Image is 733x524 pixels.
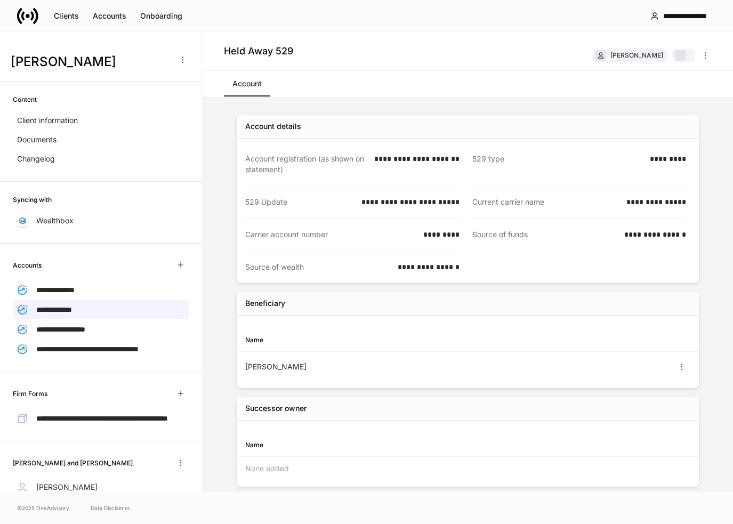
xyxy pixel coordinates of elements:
[13,389,47,399] h6: Firm Forms
[245,361,468,372] div: [PERSON_NAME]
[472,154,644,175] div: 529 type
[13,130,189,149] a: Documents
[11,53,170,70] h3: [PERSON_NAME]
[13,458,133,468] h6: [PERSON_NAME] and [PERSON_NAME]
[86,7,133,25] button: Accounts
[472,229,618,240] div: Source of funds
[245,154,368,175] div: Account registration (as shown on statement)
[17,154,55,164] p: Changelog
[224,71,270,96] a: Account
[245,403,307,414] h5: Successor owner
[17,134,57,145] p: Documents
[245,440,468,450] div: Name
[133,7,189,25] button: Onboarding
[54,11,79,21] div: Clients
[13,211,189,230] a: Wealthbox
[245,262,391,272] div: Source of wealth
[36,482,98,493] p: [PERSON_NAME]
[13,195,52,205] h6: Syncing with
[224,45,293,58] h4: Held Away 529
[245,298,285,309] h5: Beneficiary
[13,260,42,270] h6: Accounts
[13,111,189,130] a: Client information
[245,229,417,240] div: Carrier account number
[245,121,301,132] div: Account details
[13,149,189,168] a: Changelog
[245,335,468,345] div: Name
[610,50,663,60] div: [PERSON_NAME]
[93,11,126,21] div: Accounts
[13,94,37,104] h6: Content
[237,457,699,480] div: None added
[472,197,621,207] div: Current carrier name
[245,197,355,207] div: 529 Update
[140,11,182,21] div: Onboarding
[47,7,86,25] button: Clients
[13,478,189,497] a: [PERSON_NAME]
[17,504,69,512] span: © 2025 OneAdvisory
[91,504,130,512] a: Data Disclaimer
[17,115,78,126] p: Client information
[36,215,74,226] p: Wealthbox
